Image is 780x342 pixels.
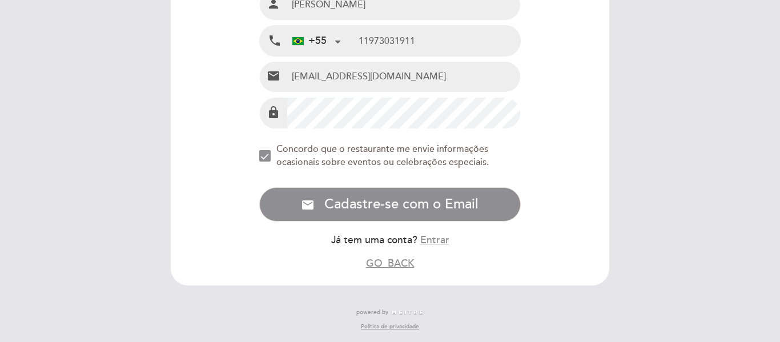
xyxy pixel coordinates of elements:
a: Política de privacidade [361,323,419,331]
i: email [301,198,315,212]
i: lock [267,106,280,119]
img: MEITRE [391,310,424,316]
button: GO_BACK [366,256,414,271]
div: +55 [292,34,327,49]
i: email [267,69,280,83]
span: Cadastre-se com o Email [324,196,479,213]
span: Já tem uma conta? [331,234,417,246]
div: Brazil (Brasil): +55 [288,26,345,55]
input: Telefone celular [359,26,520,56]
i: local_phone [268,34,282,48]
md-checkbox: NEW_MODAL_AGREE_RESTAURANT_SEND_OCCASIONAL_INFO [259,143,521,169]
input: Email [287,62,521,92]
span: Concordo que o restaurante me envie informações ocasionais sobre eventos ou celebrações especiais. [276,143,489,168]
button: email Cadastre-se com o Email [259,187,521,222]
span: powered by [356,308,388,316]
a: powered by [356,308,424,316]
button: Entrar [420,233,449,247]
